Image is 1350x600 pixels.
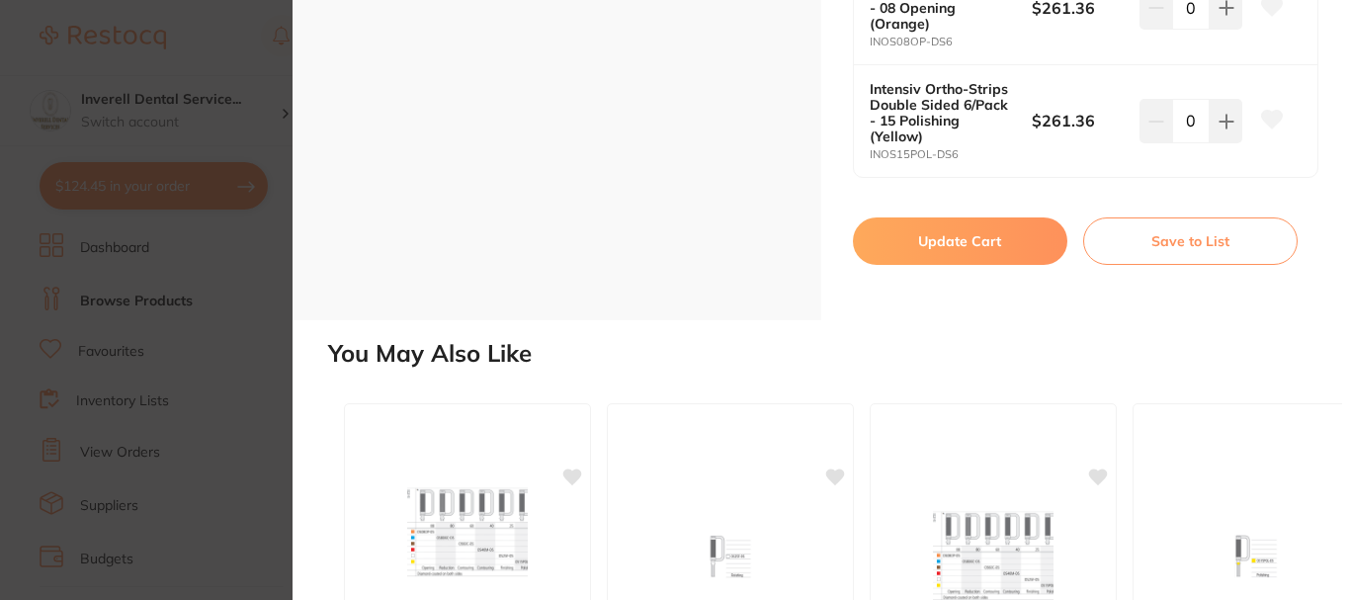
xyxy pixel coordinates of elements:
[870,81,1015,144] b: Intensiv Ortho-Strips Double Sided 6/Pack - 15 Polishing (Yellow)
[1083,217,1298,265] button: Save to List
[403,483,532,582] img: Intensiv Ortho-Strips Double Sided 3/Pack
[870,36,1032,48] small: INOS08OP-DS6
[328,340,1342,368] h2: You May Also Like
[1032,110,1129,131] b: $261.36
[870,148,1032,161] small: INOS15POL-DS6
[853,217,1067,265] button: Update Cart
